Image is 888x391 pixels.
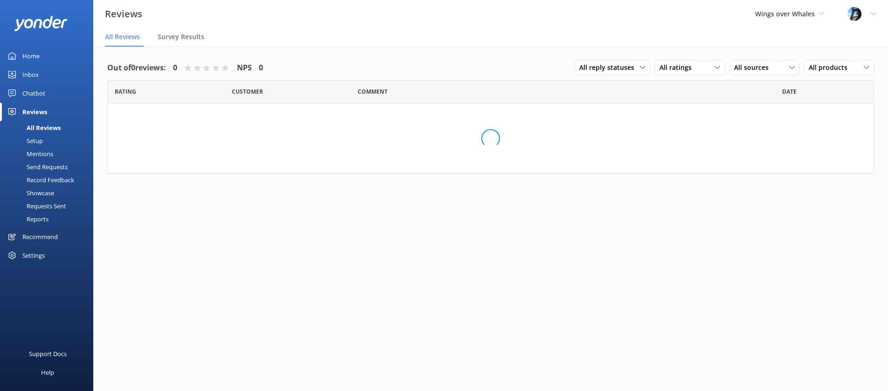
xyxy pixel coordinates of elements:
[358,87,388,96] span: Question
[734,62,774,73] span: All sources
[6,213,49,226] div: Reports
[579,62,640,73] span: All reply statuses
[6,186,54,199] div: Showcase
[22,47,40,65] div: Home
[22,84,45,103] div: Chatbot
[232,87,263,96] span: Date
[6,186,93,199] a: Showcase
[6,147,53,160] div: Mentions
[6,134,43,147] div: Setup
[22,103,47,121] div: Reviews
[41,363,54,382] div: Help
[22,246,45,265] div: Settings
[6,213,93,226] a: Reports
[158,32,204,41] span: Survey Results
[173,62,177,74] h4: 0
[6,147,93,160] a: Mentions
[22,65,39,84] div: Inbox
[14,16,68,31] img: yonder-white-logo.png
[237,62,252,74] h4: NPS
[659,62,697,73] span: All ratings
[6,160,68,173] div: Send Requests
[259,62,263,74] h4: 0
[6,173,93,186] a: Record Feedback
[6,121,61,134] div: All Reviews
[6,121,93,134] a: All Reviews
[6,134,93,147] a: Setup
[115,87,136,96] span: Date
[107,62,166,74] h4: Out of 0 reviews:
[105,32,140,41] span: All Reviews
[755,9,815,18] span: Wings over Whales
[6,160,93,173] a: Send Requests
[809,62,853,73] span: All products
[29,344,67,363] div: Support Docs
[847,7,861,21] img: 145-1635463833.jpg
[782,87,797,96] span: Date
[22,227,58,246] div: Recommend
[6,199,66,213] div: Requests Sent
[105,7,142,21] h3: Reviews
[6,199,93,213] a: Requests Sent
[6,173,74,186] div: Record Feedback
